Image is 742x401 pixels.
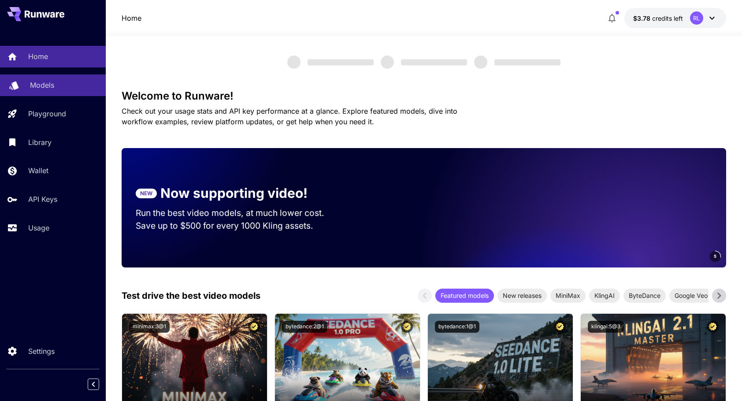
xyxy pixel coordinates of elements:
[248,321,260,333] button: Certified Model – Vetted for best performance and includes a commercial license.
[136,207,341,219] p: Run the best video models, at much lower cost.
[160,183,308,203] p: Now supporting video!
[707,321,719,333] button: Certified Model – Vetted for best performance and includes a commercial license.
[122,289,260,302] p: Test drive the best video models
[94,376,106,392] div: Collapse sidebar
[122,13,141,23] a: Home
[136,219,341,232] p: Save up to $500 for every 1000 Kling assets.
[28,223,49,233] p: Usage
[550,291,586,300] span: MiniMax
[28,51,48,62] p: Home
[282,321,327,333] button: bytedance:2@1
[623,291,666,300] span: ByteDance
[129,321,170,333] button: minimax:3@1
[28,346,55,356] p: Settings
[589,291,620,300] span: KlingAI
[633,15,652,22] span: $3.78
[122,107,457,126] span: Check out your usage stats and API key performance at a glance. Explore featured models, dive int...
[88,379,99,390] button: Collapse sidebar
[28,165,48,176] p: Wallet
[122,13,141,23] nav: breadcrumb
[589,289,620,303] div: KlingAI
[624,8,726,28] button: $3.77881RL
[435,291,494,300] span: Featured models
[669,291,713,300] span: Google Veo
[623,289,666,303] div: ByteDance
[588,321,624,333] button: klingai:5@3
[435,321,479,333] button: bytedance:1@1
[714,253,716,260] span: 5
[28,137,52,148] p: Library
[554,321,566,333] button: Certified Model – Vetted for best performance and includes a commercial license.
[633,14,683,23] div: $3.77881
[669,289,713,303] div: Google Veo
[550,289,586,303] div: MiniMax
[28,108,66,119] p: Playground
[652,15,683,22] span: credits left
[122,90,726,102] h3: Welcome to Runware!
[28,194,57,204] p: API Keys
[497,291,547,300] span: New releases
[435,289,494,303] div: Featured models
[690,11,703,25] div: RL
[30,80,54,90] p: Models
[497,289,547,303] div: New releases
[401,321,413,333] button: Certified Model – Vetted for best performance and includes a commercial license.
